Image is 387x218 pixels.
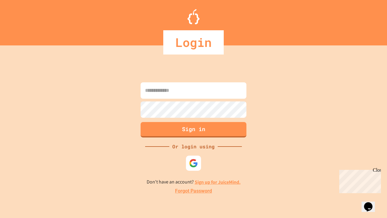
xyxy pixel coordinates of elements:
a: Forgot Password [175,187,212,195]
div: Chat with us now!Close [2,2,42,38]
p: Don't have an account? [147,178,241,186]
iframe: chat widget [362,194,381,212]
img: Logo.svg [187,9,200,24]
div: Login [163,30,224,54]
a: Sign up for JuiceMind. [195,179,241,185]
iframe: chat widget [337,167,381,193]
img: google-icon.svg [189,159,198,168]
div: Or login using [169,143,218,150]
button: Sign in [141,122,246,137]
